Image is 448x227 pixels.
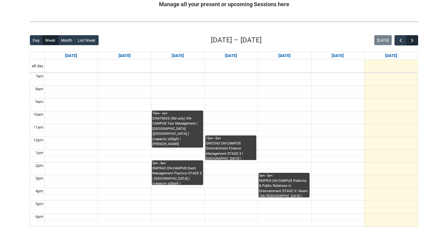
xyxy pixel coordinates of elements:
[64,52,78,59] a: Go to August 10, 2025
[152,161,202,165] div: 2pm - 4pm
[206,136,256,140] div: 12pm - 2pm
[34,99,44,105] div: 9am
[259,178,309,197] div: EMPRI3 ON-CAMPUS Publicity & Public Relations in Entertainment STAGE 3 | Room 105 ([GEOGRAPHIC_DA...
[34,163,44,169] div: 2pm
[75,35,99,45] button: List Week
[117,52,132,59] a: Go to August 11, 2025
[42,35,58,45] button: Week
[374,35,392,45] button: [DATE]
[152,116,202,147] div: EVMTMGS (EM only) ON-CAMPUS Tour Management | [GEOGRAPHIC_DATA] ([GEOGRAPHIC_DATA].) (capacity x2...
[58,35,75,45] button: Month
[406,35,418,45] button: Next Week
[32,124,44,130] div: 11am
[32,137,44,143] div: 12pm
[34,201,44,207] div: 5pm
[277,52,292,59] a: Go to August 14, 2025
[34,175,44,182] div: 3pm
[211,35,262,45] h2: [DATE] – [DATE]
[224,52,238,59] a: Go to August 13, 2025
[30,63,44,69] span: all-day
[30,18,418,25] img: REDU_GREY_LINE
[34,150,44,156] div: 1pm
[34,188,44,194] div: 4pm
[34,86,44,92] div: 8am
[34,73,44,79] div: 7am
[34,214,44,220] div: 6pm
[384,52,399,59] a: Go to August 16, 2025
[30,35,43,45] button: Day
[330,52,345,59] a: Go to August 15, 2025
[259,173,309,178] div: 3pm - 5pm
[152,166,202,185] div: EMPRA3 ON-CAMPUS Event Management Practice STAGE 3 | [GEOGRAPHIC_DATA].) (capacity x20ppl) | [PER...
[152,111,202,116] div: 10am - 1pm
[394,35,406,45] button: Previous Week
[206,141,256,160] div: EMCON3 ON-CAMPUS Entertainment Finance Management STAGE 3 | [GEOGRAPHIC_DATA].) (capacity x20ppl)...
[32,111,44,118] div: 10am
[170,52,185,59] a: Go to August 12, 2025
